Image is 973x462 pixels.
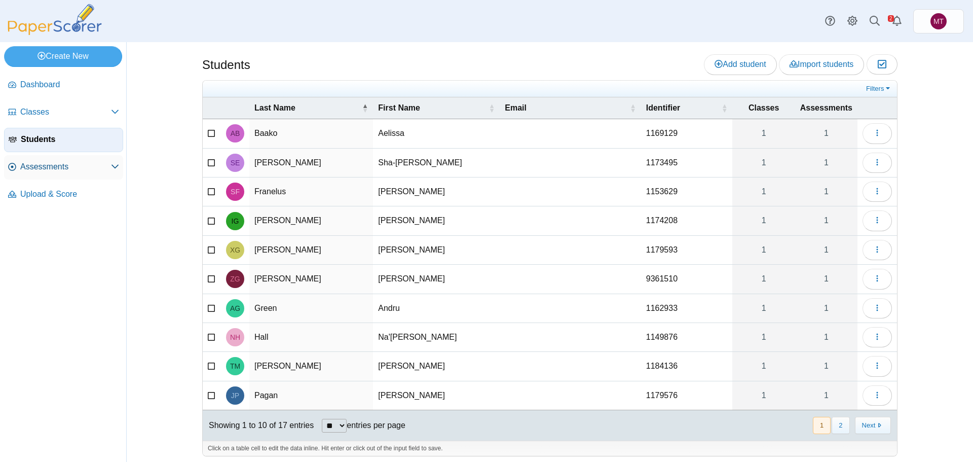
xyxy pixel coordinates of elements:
td: [PERSON_NAME] [249,265,373,294]
img: PaperScorer [4,4,105,35]
span: Identifier [646,102,720,114]
a: 1 [795,294,857,323]
a: Classes [4,100,123,125]
a: Create New [4,46,122,66]
a: Import students [779,54,864,75]
span: Import students [790,60,853,68]
td: Hall [249,323,373,352]
span: First Name : Activate to sort [489,103,495,113]
a: 1 [795,352,857,380]
span: Sha-Ron Ellis [231,159,240,166]
td: 1174208 [641,206,733,235]
span: Na'Leigha Hall [230,334,240,341]
td: [PERSON_NAME] [373,352,500,381]
td: [PERSON_NAME] [249,236,373,265]
span: Last Name [254,102,360,114]
span: Xavier Gaud [230,246,240,254]
td: Baako [249,119,373,148]
span: Sonia Franelus [231,188,240,195]
div: Click on a table cell to edit the data inline. Hit enter or click out of the input field to save. [203,441,897,456]
a: 1 [732,119,795,148]
nav: pagination [812,417,891,434]
td: 1153629 [641,177,733,206]
a: 1 [732,236,795,264]
span: Aelissa Baako [231,130,240,137]
a: 1 [795,265,857,293]
td: [PERSON_NAME] [373,265,500,294]
span: Zenaida S. Gil Maldonado [230,275,240,282]
span: Isabella Garcia [232,218,239,225]
a: Students [4,128,123,152]
span: Classes [20,106,111,118]
td: 1173495 [641,149,733,177]
a: 1 [732,149,795,177]
a: 1 [732,265,795,293]
span: Andru Green [230,305,240,312]
a: 1 [795,149,857,177]
a: 1 [732,206,795,235]
span: Assessments [20,161,111,172]
span: Dashboard [20,79,119,90]
a: 1 [795,323,857,351]
h1: Students [202,56,250,74]
td: Green [249,294,373,323]
a: 1 [795,206,857,235]
label: entries per page [347,421,405,430]
span: Add student [715,60,766,68]
td: 9361510 [641,265,733,294]
a: Melody Taylor [913,9,964,33]
td: 1162933 [641,294,733,323]
a: Alerts [886,10,908,32]
a: Add student [704,54,776,75]
span: Assessments [800,102,852,114]
td: 1184136 [641,352,733,381]
td: Pagan [249,381,373,410]
a: 1 [795,381,857,410]
td: Aelissa [373,119,500,148]
td: Franelus [249,177,373,206]
td: Na'[PERSON_NAME] [373,323,500,352]
a: Dashboard [4,73,123,97]
td: 1179576 [641,381,733,410]
a: 1 [732,352,795,380]
a: 1 [732,177,795,206]
td: [PERSON_NAME] [249,206,373,235]
a: Assessments [4,155,123,180]
span: Melody Taylor [933,18,944,25]
span: First Name [378,102,486,114]
button: Next [855,417,891,434]
span: Last Name : Activate to invert sorting [362,103,368,113]
td: 1169129 [641,119,733,148]
button: 2 [832,417,849,434]
td: [PERSON_NAME] [373,381,500,410]
a: 1 [795,177,857,206]
td: [PERSON_NAME] [249,149,373,177]
span: Students [21,134,119,145]
span: Janelle Pagan [231,392,239,399]
a: Filters [864,84,894,94]
a: 1 [732,323,795,351]
span: Tanner Martin [230,363,240,370]
button: 1 [813,417,831,434]
a: Upload & Score [4,183,123,207]
span: Melody Taylor [930,13,947,29]
a: 1 [795,236,857,264]
a: 1 [732,381,795,410]
td: Sha-[PERSON_NAME] [373,149,500,177]
td: [PERSON_NAME] [373,206,500,235]
span: Identifier : Activate to sort [721,103,727,113]
a: 1 [795,119,857,148]
span: Upload & Score [20,189,119,200]
td: [PERSON_NAME] [373,236,500,265]
a: 1 [732,294,795,323]
td: [PERSON_NAME] [373,177,500,206]
span: Email : Activate to sort [630,103,636,113]
span: Email [505,102,627,114]
span: Classes [737,102,790,114]
a: PaperScorer [4,28,105,37]
td: 1149876 [641,323,733,352]
td: [PERSON_NAME] [249,352,373,381]
td: 1179593 [641,236,733,265]
td: Andru [373,294,500,323]
div: Showing 1 to 10 of 17 entries [203,410,314,441]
